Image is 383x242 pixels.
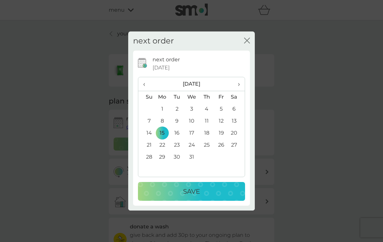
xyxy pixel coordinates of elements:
td: 30 [170,151,184,163]
td: 10 [184,115,199,127]
td: 4 [199,103,214,115]
td: 8 [155,115,170,127]
th: Su [138,91,155,103]
p: next order [153,55,180,64]
th: Fr [214,91,229,103]
span: [DATE] [153,64,170,72]
td: 22 [155,139,170,151]
td: 7 [138,115,155,127]
td: 11 [199,115,214,127]
td: 17 [184,127,199,139]
th: [DATE] [155,77,229,91]
th: Mo [155,91,170,103]
p: Save [183,186,200,197]
td: 13 [229,115,245,127]
td: 26 [214,139,229,151]
td: 31 [184,151,199,163]
th: Th [199,91,214,103]
td: 1 [155,103,170,115]
td: 28 [138,151,155,163]
th: We [184,91,199,103]
td: 6 [229,103,245,115]
td: 20 [229,127,245,139]
td: 2 [170,103,184,115]
td: 21 [138,139,155,151]
td: 23 [170,139,184,151]
button: close [244,38,250,44]
td: 9 [170,115,184,127]
td: 18 [199,127,214,139]
td: 29 [155,151,170,163]
td: 14 [138,127,155,139]
td: 5 [214,103,229,115]
td: 25 [199,139,214,151]
td: 27 [229,139,245,151]
button: Save [138,182,245,201]
td: 12 [214,115,229,127]
td: 24 [184,139,199,151]
span: ‹ [143,77,150,91]
th: Sa [229,91,245,103]
td: 3 [184,103,199,115]
th: Tu [170,91,184,103]
td: 15 [155,127,170,139]
td: 19 [214,127,229,139]
h2: next order [133,36,174,46]
span: › [233,77,240,91]
td: 16 [170,127,184,139]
